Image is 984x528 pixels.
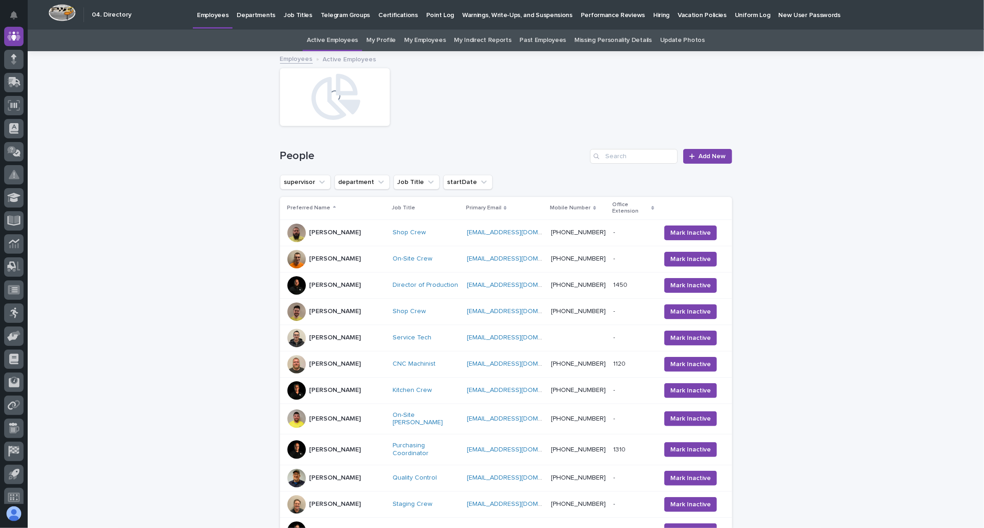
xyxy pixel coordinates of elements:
p: Job Title [392,203,415,213]
a: Missing Personality Details [574,30,652,51]
a: My Employees [404,30,446,51]
button: Mark Inactive [664,278,717,293]
p: 1120 [614,358,628,368]
p: [PERSON_NAME] [310,415,361,423]
p: 1450 [614,279,630,289]
a: [PHONE_NUMBER] [551,387,606,393]
button: Mark Inactive [664,225,717,240]
a: On-Site Crew [393,255,432,263]
button: Mark Inactive [664,383,717,398]
tr: [PERSON_NAME]On-Site [PERSON_NAME] [EMAIL_ADDRESS][DOMAIN_NAME] [PHONE_NUMBER]-- Mark Inactive [280,403,732,434]
a: Shop Crew [393,308,426,315]
a: Employees [280,53,313,64]
button: department [334,175,390,190]
span: Mark Inactive [670,360,711,369]
a: [PHONE_NUMBER] [551,229,606,236]
button: startDate [443,175,493,190]
a: [EMAIL_ADDRESS][DOMAIN_NAME] [467,361,571,367]
a: Quality Control [393,474,437,482]
a: Staging Crew [393,500,432,508]
tr: [PERSON_NAME]Purchasing Coordinator [EMAIL_ADDRESS][DOMAIN_NAME] [PHONE_NUMBER]13101310 Mark Inac... [280,434,732,465]
a: [PHONE_NUMBER] [551,475,606,481]
p: Office Extension [613,200,650,217]
a: Service Tech [393,334,431,342]
h1: People [280,149,587,163]
a: [PHONE_NUMBER] [551,446,606,453]
tr: [PERSON_NAME]Director of Production [EMAIL_ADDRESS][DOMAIN_NAME] [PHONE_NUMBER]14501450 Mark Inac... [280,272,732,298]
h2: 04. Directory [92,11,131,19]
button: Mark Inactive [664,471,717,486]
p: - [614,472,617,482]
button: users-avatar [4,504,24,523]
p: Active Employees [323,53,376,64]
p: [PERSON_NAME] [310,500,361,508]
a: [PHONE_NUMBER] [551,415,606,422]
tr: [PERSON_NAME]Staging Crew [EMAIL_ADDRESS][DOMAIN_NAME] [PHONE_NUMBER]-- Mark Inactive [280,491,732,517]
a: [EMAIL_ADDRESS][DOMAIN_NAME] [467,387,571,393]
p: - [614,332,617,342]
button: Mark Inactive [664,357,717,372]
a: [EMAIL_ADDRESS][DOMAIN_NAME] [467,308,571,314]
span: Mark Inactive [670,255,711,264]
span: Mark Inactive [670,281,711,290]
span: Mark Inactive [670,386,711,395]
a: [EMAIL_ADDRESS][DOMAIN_NAME] [467,501,571,507]
p: - [614,227,617,237]
tr: [PERSON_NAME]Shop Crew [EMAIL_ADDRESS][DOMAIN_NAME] [PHONE_NUMBER]-- Mark Inactive [280,298,732,325]
a: My Profile [366,30,396,51]
span: Mark Inactive [670,307,711,316]
a: [EMAIL_ADDRESS][DOMAIN_NAME] [467,282,571,288]
p: Preferred Name [287,203,331,213]
a: My Indirect Reports [454,30,511,51]
p: [PERSON_NAME] [310,255,361,263]
span: Mark Inactive [670,474,711,483]
p: - [614,413,617,423]
a: Shop Crew [393,229,426,237]
button: Notifications [4,6,24,25]
img: Workspace Logo [48,4,76,21]
p: [PERSON_NAME] [310,281,361,289]
p: Primary Email [466,203,501,213]
p: [PERSON_NAME] [310,360,361,368]
a: Director of Production [393,281,458,289]
p: Mobile Number [550,203,591,213]
p: - [614,306,617,315]
span: Mark Inactive [670,414,711,423]
p: - [614,253,617,263]
a: [EMAIL_ADDRESS][DOMAIN_NAME] [467,415,571,422]
a: [EMAIL_ADDRESS][DOMAIN_NAME] [467,255,571,262]
p: - [614,385,617,394]
span: Mark Inactive [670,500,711,509]
input: Search [590,149,678,164]
tr: [PERSON_NAME]On-Site Crew [EMAIL_ADDRESS][DOMAIN_NAME] [PHONE_NUMBER]-- Mark Inactive [280,246,732,272]
a: Add New [683,149,732,164]
span: Add New [699,153,726,160]
a: CNC Machinist [393,360,435,368]
p: - [614,498,617,508]
button: Mark Inactive [664,497,717,512]
a: [PHONE_NUMBER] [551,255,606,262]
button: Mark Inactive [664,252,717,267]
button: supervisor [280,175,331,190]
a: Update Photos [660,30,705,51]
a: Kitchen Crew [393,386,432,394]
p: [PERSON_NAME] [310,446,361,454]
span: Mark Inactive [670,445,711,454]
a: [PHONE_NUMBER] [551,282,606,288]
button: Mark Inactive [664,411,717,426]
button: Mark Inactive [664,304,717,319]
a: [EMAIL_ADDRESS][DOMAIN_NAME] [467,334,571,341]
tr: [PERSON_NAME]CNC Machinist [EMAIL_ADDRESS][DOMAIN_NAME] [PHONE_NUMBER]11201120 Mark Inactive [280,351,732,377]
a: Purchasing Coordinator [393,442,459,457]
tr: [PERSON_NAME]Kitchen Crew [EMAIL_ADDRESS][DOMAIN_NAME] [PHONE_NUMBER]-- Mark Inactive [280,377,732,403]
a: [EMAIL_ADDRESS][DOMAIN_NAME] [467,446,571,453]
button: Job Title [394,175,440,190]
p: [PERSON_NAME] [310,308,361,315]
p: 1310 [614,444,628,454]
span: Mark Inactive [670,333,711,343]
a: [EMAIL_ADDRESS][DOMAIN_NAME] [467,229,571,236]
button: Mark Inactive [664,442,717,457]
tr: [PERSON_NAME]Service Tech [EMAIL_ADDRESS][DOMAIN_NAME] -- Mark Inactive [280,325,732,351]
a: [PHONE_NUMBER] [551,361,606,367]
